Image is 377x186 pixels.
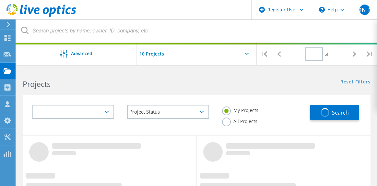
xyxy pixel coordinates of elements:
[71,51,92,56] span: Advanced
[23,79,51,89] b: Projects
[319,7,325,13] svg: \n
[362,43,377,66] div: |
[222,118,257,124] label: All Projects
[257,43,272,66] div: |
[310,105,359,120] button: Search
[222,106,258,113] label: My Projects
[324,52,328,57] span: of
[127,105,209,119] div: Project Status
[332,109,349,116] span: Search
[6,14,76,18] a: Live Optics Dashboard
[340,80,371,85] a: Reset Filters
